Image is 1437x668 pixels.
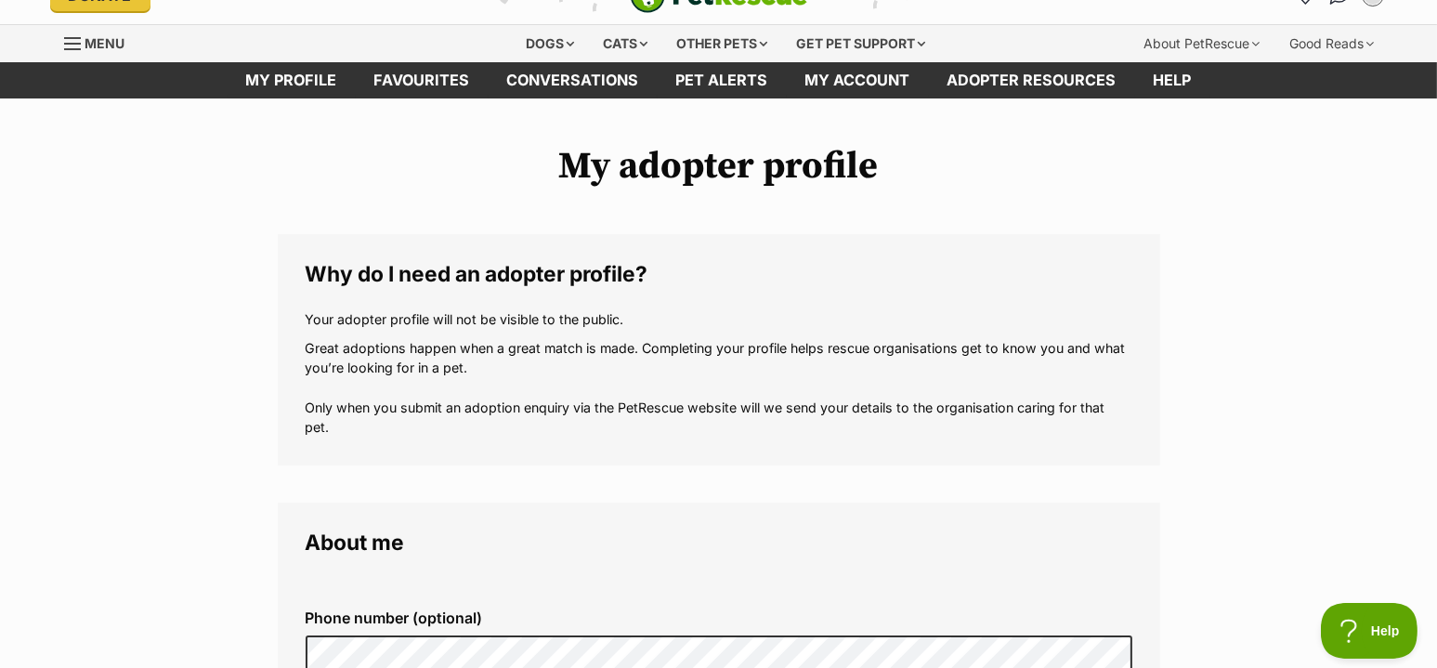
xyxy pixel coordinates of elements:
p: Your adopter profile will not be visible to the public. [306,309,1132,329]
legend: About me [306,530,1132,555]
legend: Why do I need an adopter profile? [306,262,1132,286]
div: Other pets [663,25,780,62]
div: Cats [590,25,660,62]
a: Menu [64,25,138,59]
label: Phone number (optional) [306,609,1132,626]
iframe: Help Scout Beacon - Open [1321,603,1418,659]
div: About PetRescue [1131,25,1274,62]
a: Adopter resources [929,62,1135,98]
a: Pet alerts [658,62,787,98]
span: Menu [85,35,125,51]
a: My profile [228,62,356,98]
a: conversations [489,62,658,98]
div: Get pet support [783,25,938,62]
a: Favourites [356,62,489,98]
a: My account [787,62,929,98]
div: Good Reads [1277,25,1388,62]
h1: My adopter profile [278,145,1160,188]
fieldset: Why do I need an adopter profile? [278,234,1160,465]
div: Dogs [513,25,587,62]
p: Great adoptions happen when a great match is made. Completing your profile helps rescue organisat... [306,338,1132,438]
a: Help [1135,62,1210,98]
